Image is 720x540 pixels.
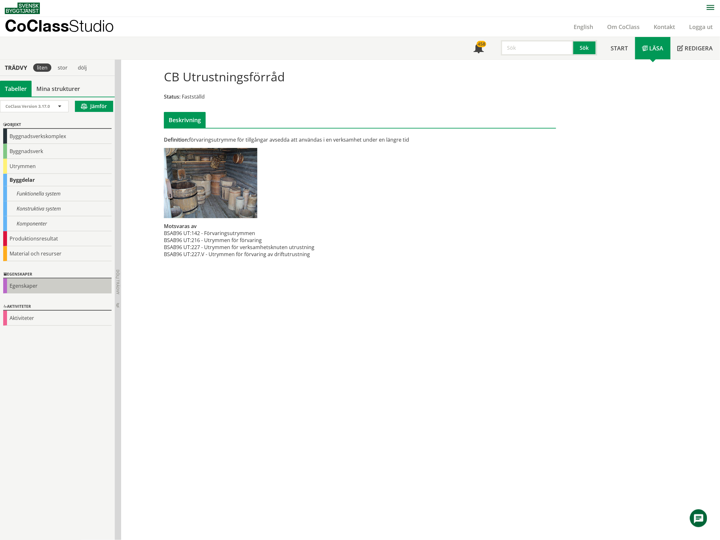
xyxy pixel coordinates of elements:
[164,136,422,143] div: förvaringsutrymme för tillgångar avsedda att användas i en verksamhet under en längre tid
[75,101,113,112] button: Jämför
[647,23,682,31] a: Kontakt
[3,303,112,311] div: Aktiviteter
[191,230,314,237] td: 142 - Förvaringsutrymmen
[467,37,491,59] a: 458
[32,81,85,97] a: Mina strukturer
[5,103,50,109] span: CoClass Version 3.17.0
[191,251,314,258] td: 227.V - Utrymmen för förvaring av driftutrustning
[33,63,51,72] div: liten
[635,37,671,59] a: Läsa
[191,237,314,244] td: 216 - Utrymmen för förvaring
[3,278,112,293] div: Egenskaper
[69,16,114,35] span: Studio
[182,93,205,100] span: Fastställd
[5,3,40,14] img: Svensk Byggtjänst
[164,244,191,251] td: BSAB96 UT:
[3,186,112,201] div: Funktionella system
[74,63,91,72] div: dölj
[685,44,713,52] span: Redigera
[567,23,600,31] a: English
[573,40,597,55] button: Sök
[3,159,112,174] div: Utrymmen
[164,112,206,128] div: Beskrivning
[164,70,285,84] h1: CB Utrustningsförråd
[3,174,112,186] div: Byggdelar
[3,246,112,261] div: Material och resurser
[54,63,71,72] div: stor
[3,144,112,159] div: Byggnadsverk
[501,40,573,55] input: Sök
[3,121,112,129] div: Objekt
[3,231,112,246] div: Produktionsresultat
[164,148,257,218] img: cb-utrustningsforrad.jpg
[164,93,180,100] span: Status:
[477,41,486,47] div: 458
[3,271,112,278] div: Egenskaper
[164,230,191,237] td: BSAB96 UT:
[474,44,484,54] span: Notifikationer
[164,136,189,143] span: Definition:
[3,216,112,231] div: Komponenter
[191,244,314,251] td: 227 - Utrymmen för verksamhetsknuten utrustning
[115,270,121,294] span: Dölj trädvy
[671,37,720,59] a: Redigera
[164,251,191,258] td: BSAB96 UT:
[600,23,647,31] a: Om CoClass
[604,37,635,59] a: Start
[682,23,720,31] a: Logga ut
[611,44,628,52] span: Start
[650,44,664,52] span: Läsa
[3,311,112,326] div: Aktiviteter
[5,17,128,37] a: CoClassStudio
[1,64,31,71] div: Trädvy
[164,223,197,230] span: Motsvaras av
[3,129,112,144] div: Byggnadsverkskomplex
[164,237,191,244] td: BSAB96 UT:
[5,22,114,29] p: CoClass
[3,201,112,216] div: Konstruktiva system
